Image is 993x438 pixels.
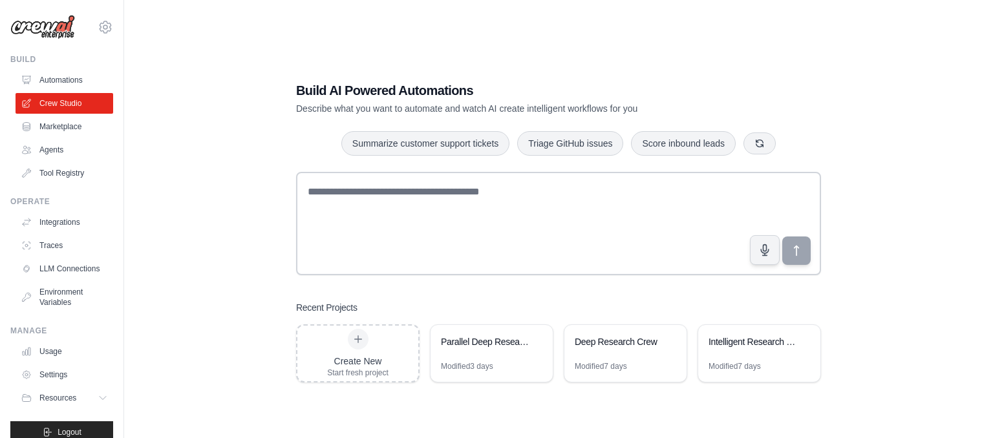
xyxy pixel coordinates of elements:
[16,116,113,137] a: Marketplace
[16,212,113,233] a: Integrations
[441,335,529,348] div: Parallel Deep Research Crew
[517,131,623,156] button: Triage GitHub issues
[296,102,731,115] p: Describe what you want to automate and watch AI create intelligent workflows for you
[709,335,797,348] div: Intelligent Research Flow
[750,235,780,265] button: Click to speak your automation idea
[16,163,113,183] a: Tool Registry
[16,93,113,114] a: Crew Studio
[327,355,389,368] div: Create New
[575,361,627,371] div: Modified 7 days
[39,393,76,403] span: Resources
[441,361,493,371] div: Modified 3 days
[16,282,113,313] a: Environment Variables
[16,258,113,279] a: LLM Connections
[10,54,113,65] div: Build
[16,364,113,385] a: Settings
[296,81,731,99] h1: Build AI Powered Automations
[341,131,509,156] button: Summarize customer support tickets
[631,131,736,156] button: Score inbound leads
[10,326,113,336] div: Manage
[16,140,113,160] a: Agents
[10,196,113,207] div: Operate
[16,341,113,362] a: Usage
[10,15,75,39] img: Logo
[58,427,81,437] span: Logout
[575,335,663,348] div: Deep Research Crew
[327,368,389,378] div: Start fresh project
[296,301,358,314] h3: Recent Projects
[16,70,113,90] a: Automations
[743,132,776,154] button: Get new suggestions
[16,235,113,256] a: Traces
[16,388,113,408] button: Resources
[709,361,761,371] div: Modified 7 days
